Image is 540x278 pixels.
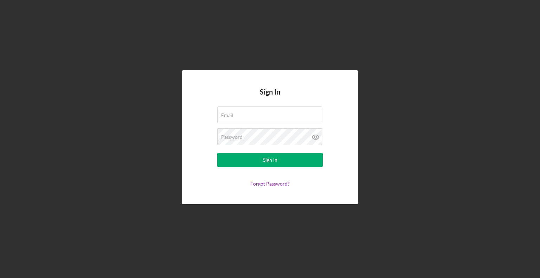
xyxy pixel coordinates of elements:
div: Sign In [263,153,277,167]
a: Forgot Password? [250,181,290,187]
button: Sign In [217,153,323,167]
label: Email [221,112,233,118]
h4: Sign In [260,88,280,106]
label: Password [221,134,243,140]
